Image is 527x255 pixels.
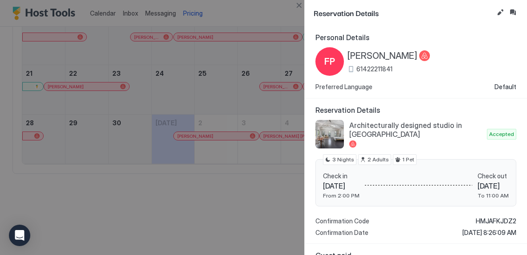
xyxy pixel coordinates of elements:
span: [DATE] [323,181,360,190]
span: Architecturally designed studio in [GEOGRAPHIC_DATA] [349,121,483,139]
span: [PERSON_NAME] [347,50,417,62]
span: [DATE] [478,181,509,190]
span: 2 Adults [368,156,389,164]
span: Reservation Details [314,7,493,18]
button: Edit reservation [495,7,506,18]
span: From 2:00 PM [323,192,360,199]
span: Preferred Language [315,83,372,91]
div: listing image [315,120,344,148]
span: Reservation Details [315,106,516,115]
span: Default [494,83,516,91]
span: 61422211841 [356,65,392,73]
div: Open Intercom Messenger [9,225,30,246]
span: Personal Details [315,33,516,42]
span: 1 Pet [402,156,414,164]
span: Check in [323,172,360,180]
span: Confirmation Code [315,217,369,225]
span: To 11:00 AM [478,192,509,199]
span: HMJAFKJDZ2 [476,217,516,225]
span: [DATE] 8:26:09 AM [462,229,516,237]
span: FP [324,55,335,68]
span: Confirmation Date [315,229,368,237]
button: Inbox [507,7,518,18]
span: Accepted [489,130,514,138]
span: 3 Nights [332,156,354,164]
span: Check out [478,172,509,180]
